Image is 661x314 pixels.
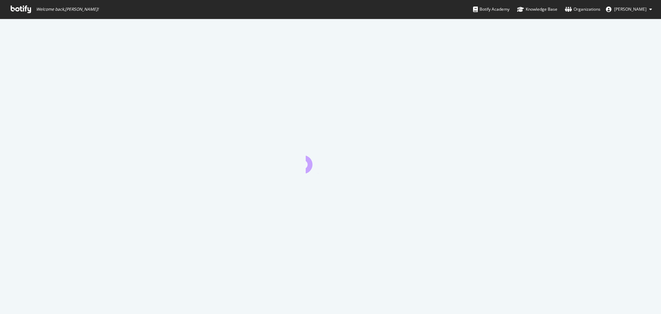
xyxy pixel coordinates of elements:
[614,6,647,12] span: Florence Marot
[36,7,98,12] span: Welcome back, [PERSON_NAME] !
[306,149,355,173] div: animation
[565,6,600,13] div: Organizations
[517,6,557,13] div: Knowledge Base
[600,4,658,15] button: [PERSON_NAME]
[473,6,510,13] div: Botify Academy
